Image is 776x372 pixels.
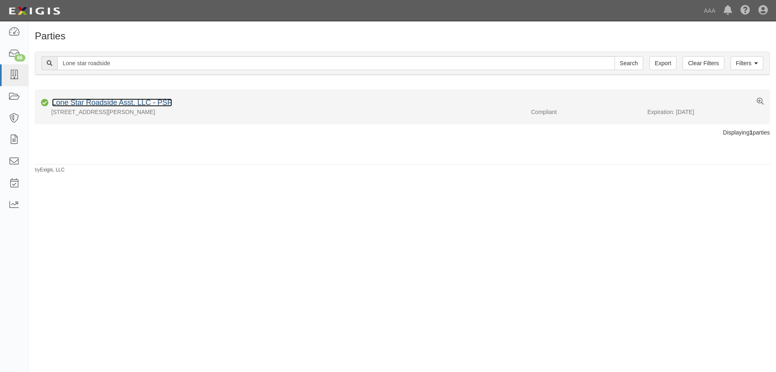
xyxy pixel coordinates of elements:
[41,100,49,106] i: Compliant
[29,128,776,137] div: Displaying parties
[52,98,172,107] a: Lone Star Roadside Asst. LLC - PSP
[57,56,615,70] input: Search
[35,108,525,116] div: [STREET_ADDRESS][PERSON_NAME]
[6,4,63,18] img: logo-5460c22ac91f19d4615b14bd174203de0afe785f0fc80cf4dbbc73dc1793850b.png
[525,108,647,116] div: Compliant
[749,129,753,136] b: 1
[35,31,770,41] h1: Parties
[35,167,65,173] small: by
[731,56,763,70] a: Filters
[615,56,643,70] input: Search
[647,108,770,116] div: Expiration: [DATE]
[683,56,724,70] a: Clear Filters
[649,56,676,70] a: Export
[40,167,65,173] a: Exigis, LLC
[700,2,719,19] a: AAA
[49,98,172,108] div: Lone Star Roadside Asst. LLC - PSP
[740,6,750,16] i: Help Center - Complianz
[14,54,25,62] div: 66
[757,98,764,106] a: View results summary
